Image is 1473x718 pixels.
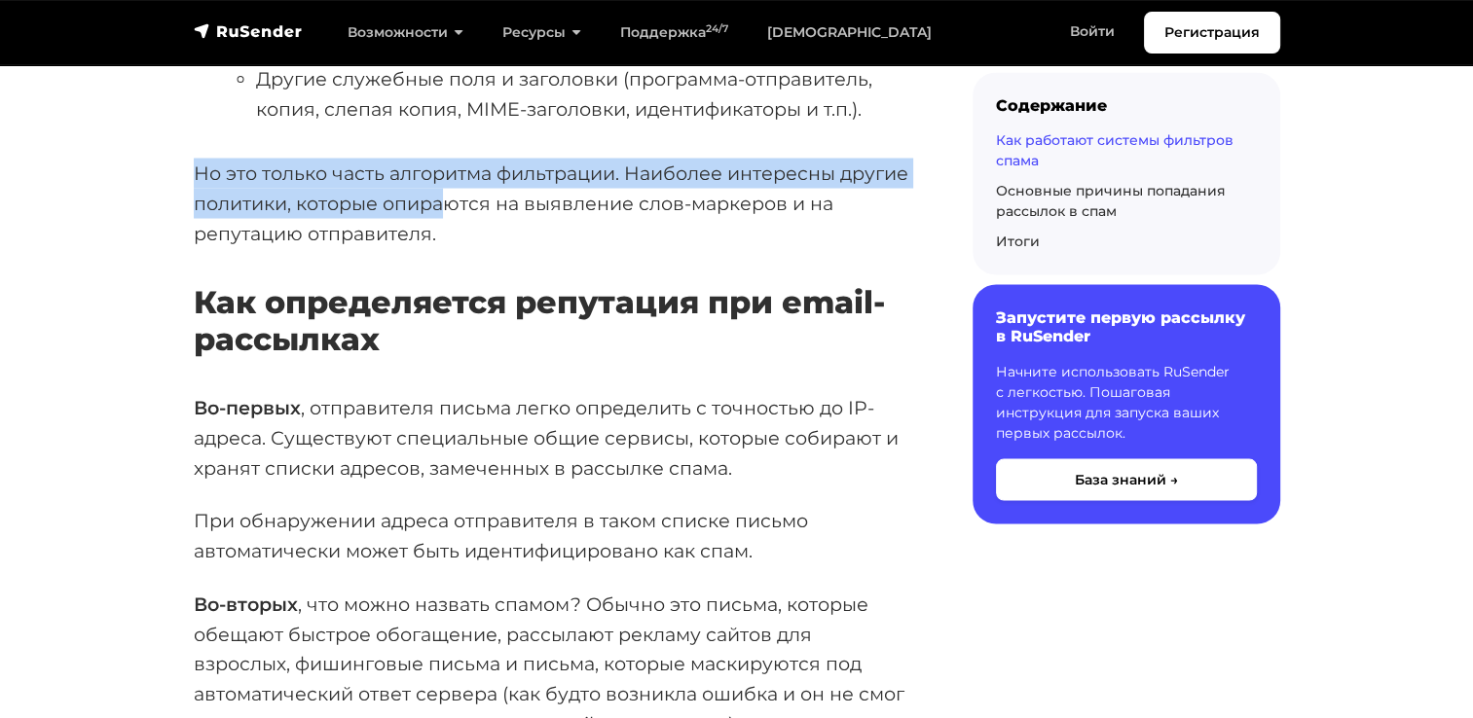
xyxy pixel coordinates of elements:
[706,22,728,35] sup: 24/7
[194,21,303,41] img: RuSender
[194,396,301,419] strong: Во-первых
[748,13,951,53] a: [DEMOGRAPHIC_DATA]
[1050,12,1134,52] a: Войти
[194,393,910,483] p: , отправителя письма легко определить с точностью до IP-адреса. Существуют специальные общие серв...
[973,285,1280,523] a: Запустите первую рассылку в RuSender Начните использовать RuSender с легкостью. Пошаговая инструк...
[996,362,1257,444] p: Начните использовать RuSender с легкостью. Пошаговая инструкция для запуска ваших первых рассылок.
[194,592,298,616] strong: Во-вторых
[1144,12,1280,54] a: Регистрация
[483,13,601,53] a: Ресурсы
[996,96,1257,115] div: Содержание
[996,131,1234,169] a: Как работают системы фильтров спама
[996,233,1040,250] a: Итоги
[996,459,1257,501] button: База знаний →
[194,284,910,359] h3: Как определяется репутация при email-рассылках
[256,64,910,124] li: Другие служебные поля и заголовки (программа-отправитель, копия, слепая копия, MIME-заголовки, ид...
[996,182,1226,220] a: Основные причины попадания рассылок в спам
[194,159,910,248] p: Но это только часть алгоритма фильтрации. Наиболее интересны другие политики, которые опираются н...
[996,308,1257,345] h6: Запустите первую рассылку в RuSender
[601,13,748,53] a: Поддержка24/7
[328,13,483,53] a: Возможности
[194,506,910,565] p: При обнаружении адреса отправителя в таком списке письмо автоматически может быть идентифицирован...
